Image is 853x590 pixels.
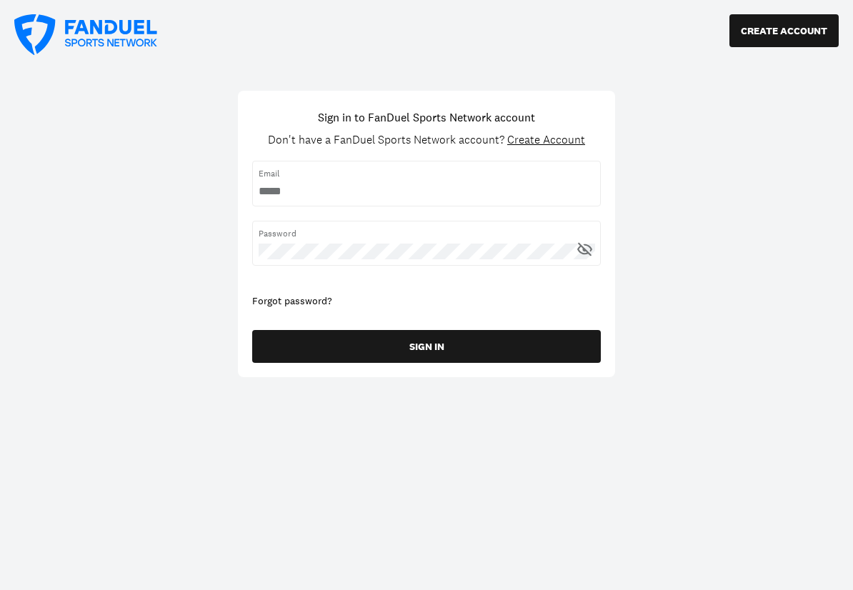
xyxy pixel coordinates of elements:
span: Email [259,167,594,180]
h1: Sign in to FanDuel Sports Network account [318,109,535,126]
button: SIGN IN [252,330,601,363]
div: Forgot password? [252,294,601,309]
div: Don't have a FanDuel Sports Network account? [268,133,585,146]
span: Create Account [507,132,585,147]
span: Password [259,227,594,240]
button: CREATE ACCOUNT [729,14,839,47]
